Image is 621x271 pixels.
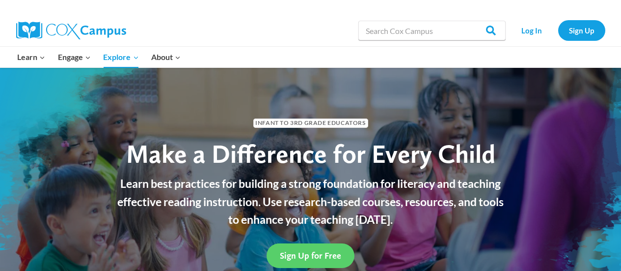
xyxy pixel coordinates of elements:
p: Learn best practices for building a strong foundation for literacy and teaching effective reading... [112,175,510,229]
nav: Primary Navigation [11,47,187,67]
span: Sign Up for Free [280,250,341,261]
span: Explore [103,51,138,63]
span: Learn [17,51,45,63]
a: Log In [511,20,553,40]
span: Make a Difference for Every Child [126,138,495,169]
span: Infant to 3rd Grade Educators [253,119,368,128]
a: Sign Up [558,20,605,40]
nav: Secondary Navigation [511,20,605,40]
span: About [151,51,181,63]
input: Search Cox Campus [358,21,506,40]
img: Cox Campus [16,22,126,39]
span: Engage [58,51,91,63]
a: Sign Up for Free [267,243,354,268]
